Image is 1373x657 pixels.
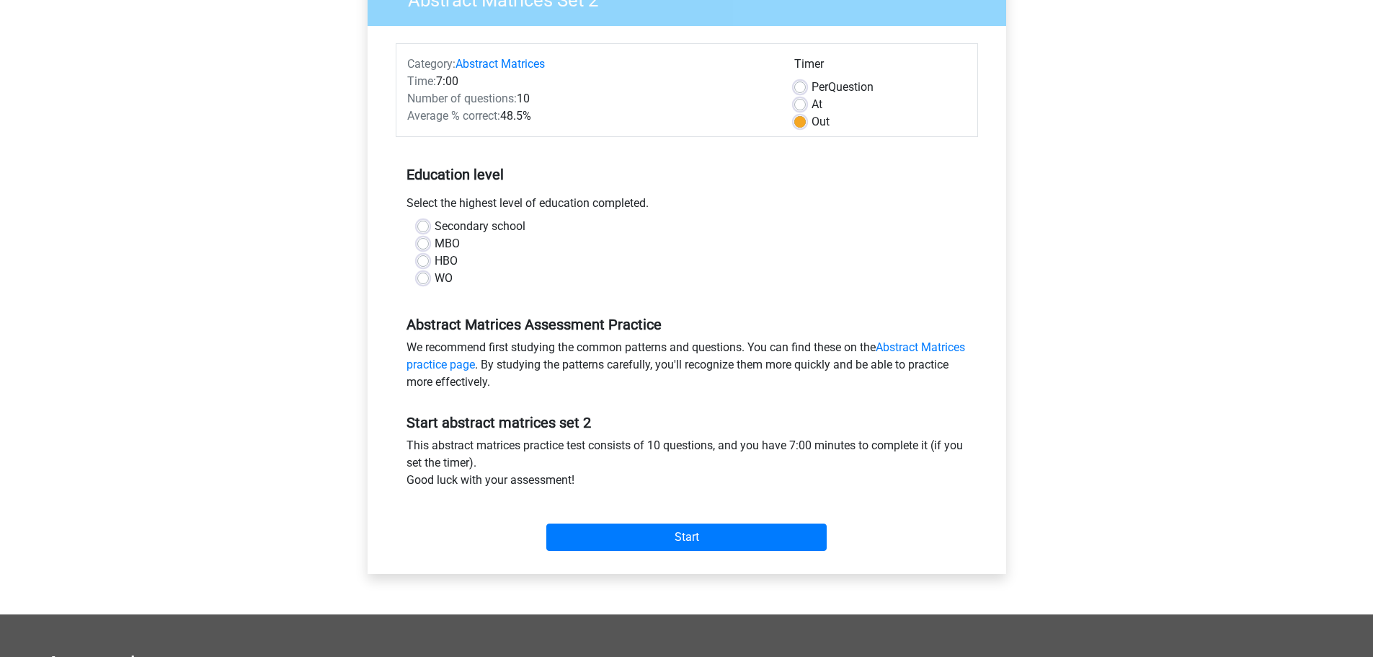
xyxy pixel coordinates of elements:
font: At [812,97,822,111]
font: Start abstract matrices set 2 [406,414,591,431]
font: Education level [406,166,504,183]
font: MBO [435,237,460,250]
font: Number of questions: [407,92,517,105]
font: Secondary school [435,219,525,233]
font: This abstract matrices practice test consists of 10 questions, and you have 7:00 minutes to compl... [406,438,963,469]
font: Select the highest level of education completed. [406,196,649,210]
font: Timer [794,57,824,71]
font: Average % correct: [407,109,500,123]
font: 10 [517,92,530,105]
font: HBO [435,254,458,268]
font: . By studying the patterns carefully, you'll recognize them more quickly and be able to practice ... [406,358,948,389]
a: Abstract Matrices [456,57,545,71]
font: Abstract Matrices Assessment Practice [406,316,662,333]
font: 7:00 [436,74,458,88]
font: Per [812,80,828,94]
font: We recommend first studying the common patterns and questions. You can find these on the [406,340,876,354]
font: Category: [407,57,456,71]
font: Good luck with your assessment! [406,473,574,487]
font: WO [435,271,453,285]
font: Time: [407,74,436,88]
input: Start [546,524,827,551]
font: 48.5% [500,109,531,123]
font: Question [828,80,874,94]
font: Out [812,115,830,128]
